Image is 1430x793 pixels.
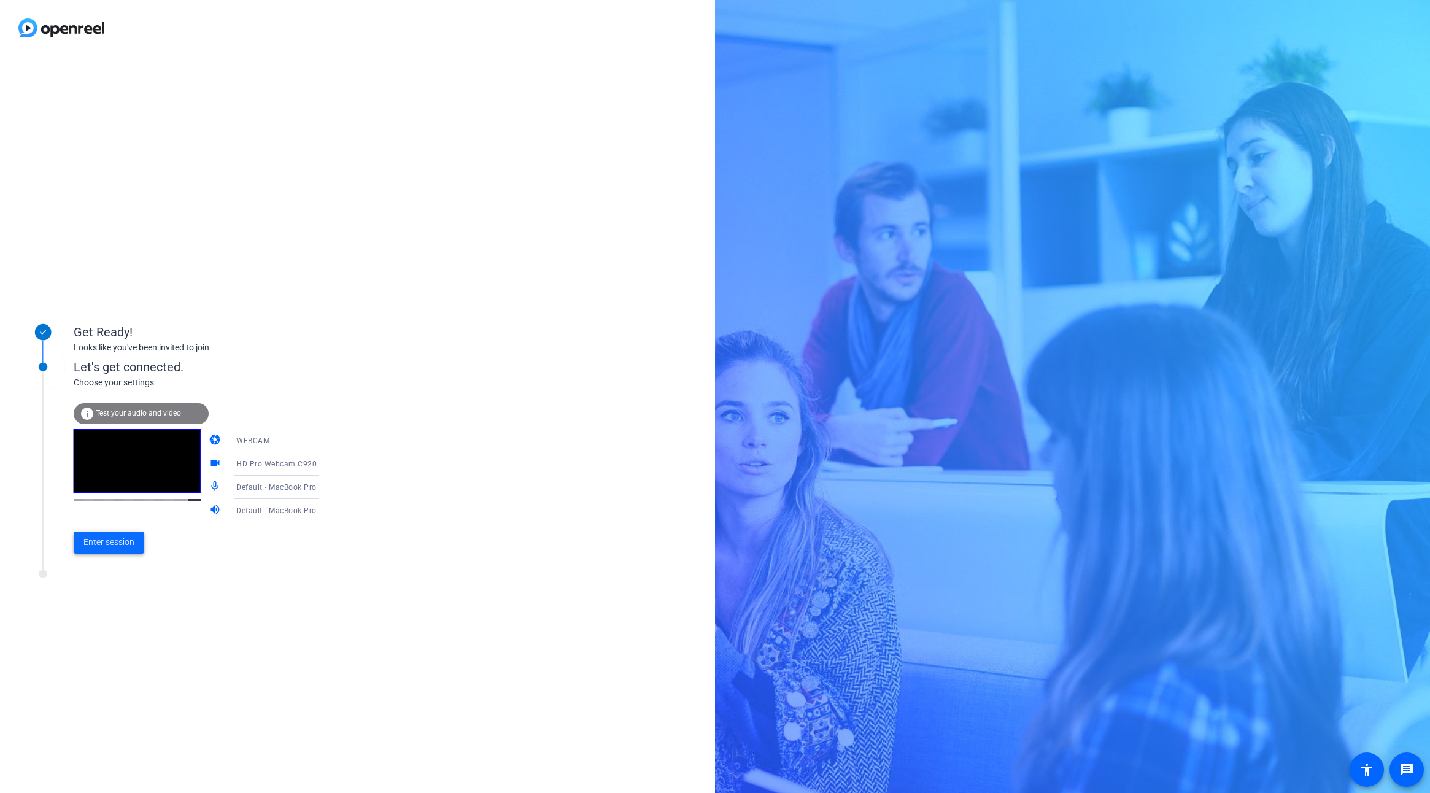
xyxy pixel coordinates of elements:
div: Choose your settings [74,376,344,389]
span: HD Pro Webcam C920 (046d:082d) [236,458,363,468]
span: Default - MacBook Pro Speakers (Built-in) [236,505,384,515]
span: Enter session [83,536,134,549]
mat-icon: info [80,406,95,421]
button: Enter session [74,532,144,554]
mat-icon: mic_none [209,480,223,495]
span: WEBCAM [236,436,269,445]
mat-icon: message [1399,762,1414,777]
mat-icon: accessibility [1359,762,1374,777]
mat-icon: volume_up [209,503,223,518]
mat-icon: camera [209,433,223,448]
span: Test your audio and video [96,409,181,417]
div: Get Ready! [74,323,319,341]
div: Looks like you've been invited to join [74,341,319,354]
span: Default - MacBook Pro Microphone (Built-in) [236,482,394,492]
mat-icon: videocam [209,457,223,471]
div: Let's get connected. [74,358,344,376]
